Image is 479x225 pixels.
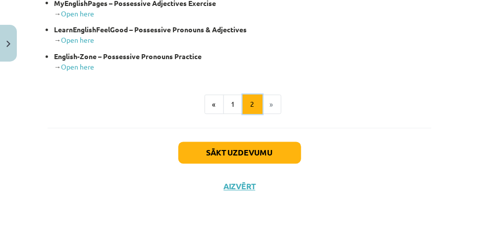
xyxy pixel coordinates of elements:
p: → [54,52,431,73]
button: « [205,95,224,115]
button: Aizvērt [221,182,259,192]
strong: LearnEnglishFeelGood – Possessive Pronouns & Adjectives [54,25,247,34]
button: 2 [243,95,263,115]
p: → [54,25,431,46]
nav: Page navigation example [48,95,431,115]
img: icon-close-lesson-0947bae3869378f0d4975bcd49f059093ad1ed9edebbc8119c70593378902aed.svg [6,41,10,47]
strong: English-Zone – Possessive Pronouns Practice [54,52,202,61]
button: 1 [223,95,243,115]
a: Open here [61,63,94,72]
a: Open here [61,9,94,18]
button: Sākt uzdevumu [178,142,301,164]
a: Open here [61,36,94,45]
